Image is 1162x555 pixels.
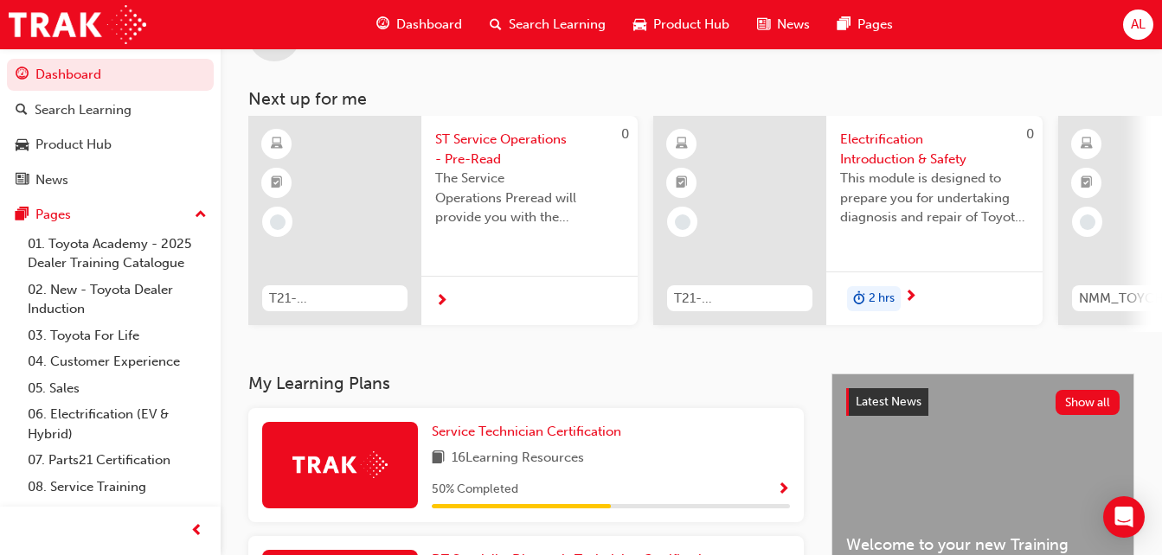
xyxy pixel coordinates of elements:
span: search-icon [490,14,502,35]
span: search-icon [16,103,28,118]
span: news-icon [16,173,29,188]
span: next-icon [904,290,917,305]
span: 0 [621,126,629,142]
span: 50 % Completed [432,480,518,500]
a: Dashboard [7,59,214,91]
span: pages-icon [838,14,851,35]
span: learningResourceType_ELEARNING-icon [271,133,283,156]
img: Trak [292,451,388,478]
span: learningRecordVerb_NONE-icon [675,214,690,230]
span: learningRecordVerb_NONE-icon [1080,214,1095,230]
span: booktick-icon [676,172,688,195]
span: Electrification Introduction & Safety [840,130,1029,169]
span: car-icon [633,14,646,35]
h3: Next up for me [221,89,1162,109]
button: Show Progress [777,479,790,501]
span: Dashboard [396,15,462,35]
span: booktick-icon [1081,172,1093,195]
span: T21-STSO_PRE_READ [269,289,401,309]
span: car-icon [16,137,29,153]
span: Product Hub [653,15,729,35]
a: 02. New - Toyota Dealer Induction [21,277,214,322]
span: News [777,15,810,35]
a: guage-iconDashboard [363,7,476,42]
span: booktick-icon [271,172,283,195]
a: news-iconNews [743,7,824,42]
span: news-icon [757,14,770,35]
a: search-iconSearch Learning [476,7,620,42]
span: The Service Operations Preread will provide you with the Knowledge and Understanding to successfu... [435,169,624,227]
span: next-icon [435,294,448,309]
span: prev-icon [190,520,203,542]
a: 07. Parts21 Certification [21,447,214,474]
a: Latest NewsShow all [846,388,1120,416]
a: 08. Service Training [21,474,214,501]
span: learningResourceType_ELEARNING-icon [676,133,688,156]
a: Search Learning [7,94,214,126]
span: duration-icon [853,288,865,310]
a: Product Hub [7,129,214,161]
div: Product Hub [35,135,112,155]
span: Latest News [856,394,921,409]
button: Show all [1056,390,1120,415]
a: 01. Toyota Academy - 2025 Dealer Training Catalogue [21,231,214,277]
a: News [7,164,214,196]
div: Search Learning [35,100,132,120]
a: 09. Technical Training [21,500,214,526]
span: 2 hrs [869,289,895,309]
span: guage-icon [376,14,389,35]
a: 06. Electrification (EV & Hybrid) [21,401,214,447]
button: Pages [7,199,214,231]
div: Pages [35,205,71,225]
img: Trak [9,5,146,44]
a: pages-iconPages [824,7,907,42]
span: learningResourceType_ELEARNING-icon [1081,133,1093,156]
a: 03. Toyota For Life [21,322,214,349]
span: 16 Learning Resources [452,448,584,469]
h3: My Learning Plans [248,373,804,393]
a: Service Technician Certification [432,422,628,442]
span: AL [1131,15,1146,35]
span: Pages [857,15,893,35]
button: AL [1123,10,1153,40]
a: car-iconProduct Hub [620,7,743,42]
span: guage-icon [16,67,29,83]
span: up-icon [195,204,207,226]
a: 04. Customer Experience [21,348,214,375]
span: Service Technician Certification [432,424,621,439]
span: pages-icon [16,207,29,223]
span: This module is designed to prepare you for undertaking diagnosis and repair of Toyota & Lexus Ele... [840,169,1029,227]
span: learningRecordVerb_NONE-icon [270,214,286,230]
span: T21-FOD_HVIS_PREREQ [674,289,806,309]
a: 0T21-FOD_HVIS_PREREQElectrification Introduction & SafetyThis module is designed to prepare you f... [653,116,1043,325]
a: 05. Sales [21,375,214,402]
span: Show Progress [777,482,790,498]
span: 0 [1026,126,1034,142]
div: Open Intercom Messenger [1103,496,1145,538]
span: Search Learning [509,15,606,35]
button: DashboardSearch LearningProduct HubNews [7,55,214,199]
span: book-icon [432,448,445,469]
a: 0T21-STSO_PRE_READST Service Operations - Pre-ReadThe Service Operations Preread will provide you... [248,116,638,325]
div: News [35,170,68,190]
span: ST Service Operations - Pre-Read [435,130,624,169]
